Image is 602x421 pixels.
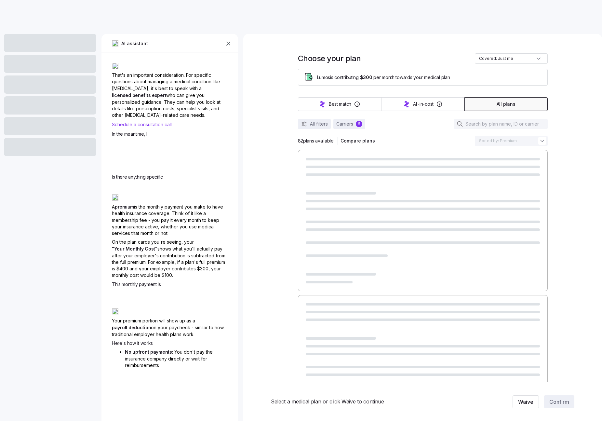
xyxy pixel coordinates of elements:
span: premium [115,204,134,210]
span: there [116,174,128,180]
a: Schedule a consultation call [112,121,172,128]
span: In [112,131,116,137]
h1: Choose your plan [298,53,361,63]
span: payroll [112,325,128,330]
span: Cost" [145,246,157,251]
span: monthly [122,281,139,287]
button: Carriers6 [333,119,365,129]
span: payments [150,349,172,355]
span: Select a medical plan or click Waive to continue [271,398,472,406]
span: All-in-cost [413,101,434,107]
div: On the plan cards you're seeing, your shows what you'll actually pay after your employer's contri... [112,239,228,279]
span: upfront [132,349,150,355]
span: AI assistant [121,40,148,47]
span: payment [139,281,158,287]
img: ai-icon.png [112,308,118,315]
input: Order by dropdown [475,136,548,146]
div: Your premium portion will show up as a on your paycheck - similar to how traditional employer hea... [112,303,228,338]
span: No [125,349,132,355]
span: deduction [128,325,151,330]
button: All filters [298,119,331,129]
span: it [137,340,140,346]
span: Monthly [126,246,145,251]
span: Carriers [336,121,353,127]
span: is [158,281,162,287]
span: licensed [112,92,132,98]
span: meantime, [124,131,146,137]
span: Here's [112,340,127,346]
span: Compare plans [341,138,375,144]
span: Schedule [112,122,134,127]
span: benefits [132,92,152,98]
span: Best match [329,101,351,107]
span: 82 plans available [298,138,334,144]
span: works [140,340,154,346]
span: I [146,131,148,137]
span: expert [152,92,166,98]
span: All filters [310,121,328,127]
span: a [134,122,138,127]
input: Search by plan name, ID or carrier [454,119,548,129]
span: specific [147,174,164,180]
span: how [127,340,137,346]
button: Confirm [544,395,574,408]
li: : You don't pay the insurance company directly or wait for reimbursements [125,348,228,369]
span: All plans [497,101,515,107]
span: Is [112,174,116,180]
span: Confirm [549,398,569,406]
span: the [116,131,124,137]
span: "Your [112,246,126,251]
img: ai-icon.png [112,194,118,201]
div: A is the monthly payment you make to have health insurance coverage. Think of it like a membershi... [112,189,228,237]
img: ai-icon.png [112,40,118,47]
span: This [112,281,122,287]
span: Lumos is contributing per month towards your medical plan [317,74,450,81]
button: Waive [513,395,539,408]
img: ai-icon.png [112,63,118,69]
span: consultation [138,122,165,127]
span: $300 [360,74,372,81]
span: Waive [518,398,533,406]
button: Compare plans [338,136,378,146]
div: That's an important consideration. For specific questions about managing a medical condition like... [112,58,228,118]
div: 6 [356,121,362,127]
span: call [165,122,172,127]
span: anything [128,174,147,180]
